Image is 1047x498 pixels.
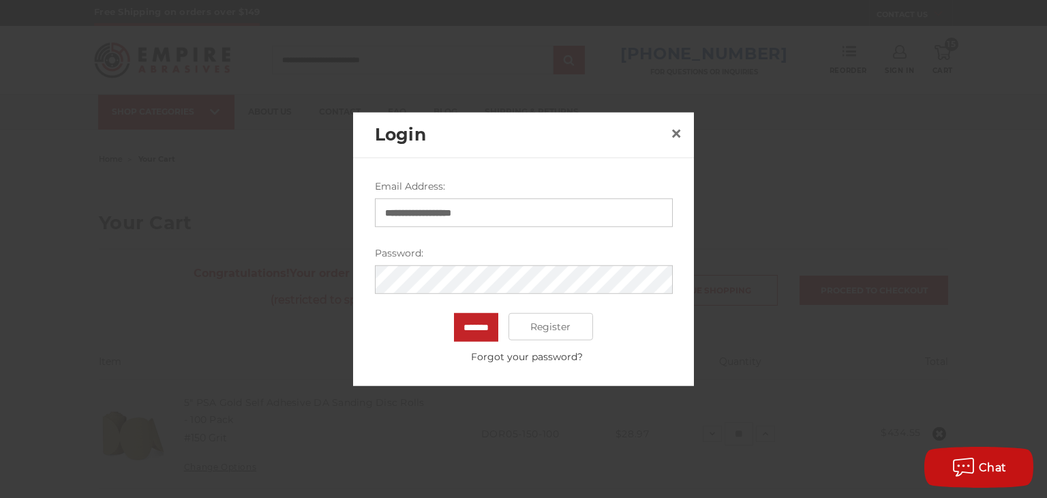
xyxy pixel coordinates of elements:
label: Email Address: [375,179,673,194]
a: Close [665,122,687,144]
button: Chat [924,447,1033,488]
span: Chat [979,461,1007,474]
h2: Login [375,122,665,148]
span: × [670,119,682,146]
label: Password: [375,246,673,261]
a: Forgot your password? [382,350,672,364]
a: Register [509,313,594,340]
